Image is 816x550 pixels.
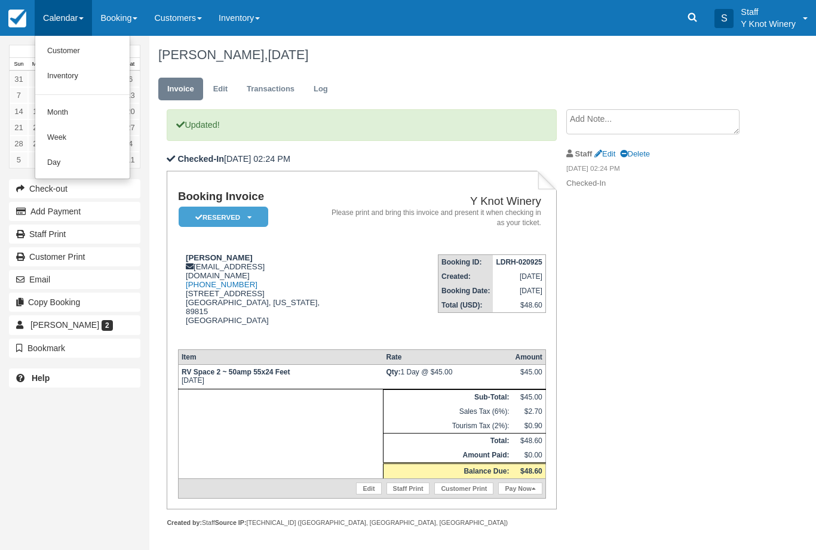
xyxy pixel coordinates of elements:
[35,150,130,176] a: Day
[35,64,130,89] a: Inventory
[35,39,130,64] a: Customer
[35,125,130,150] a: Week
[35,100,130,125] a: Month
[35,36,130,179] ul: Calendar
